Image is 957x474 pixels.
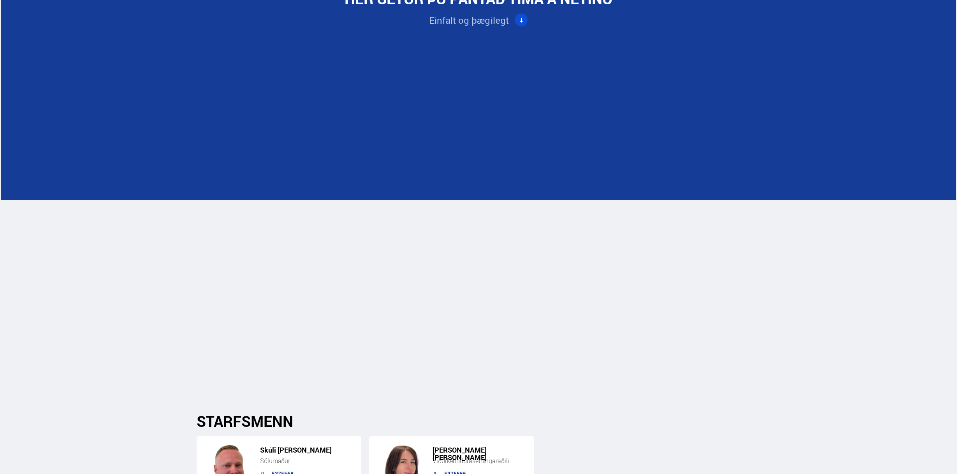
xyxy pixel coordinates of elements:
[469,456,509,465] span: ásetningaraðili
[197,413,760,430] h2: STARFSMENN
[433,457,528,465] div: Viðurkenndur
[260,457,355,465] div: Sölumaður
[260,446,355,454] h5: Skúli [PERSON_NAME]
[6,3,30,26] button: Opna LiveChat spjallviðmót
[433,446,528,461] h5: [PERSON_NAME] [PERSON_NAME]
[429,14,508,27] div: Einfalt og þægilegt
